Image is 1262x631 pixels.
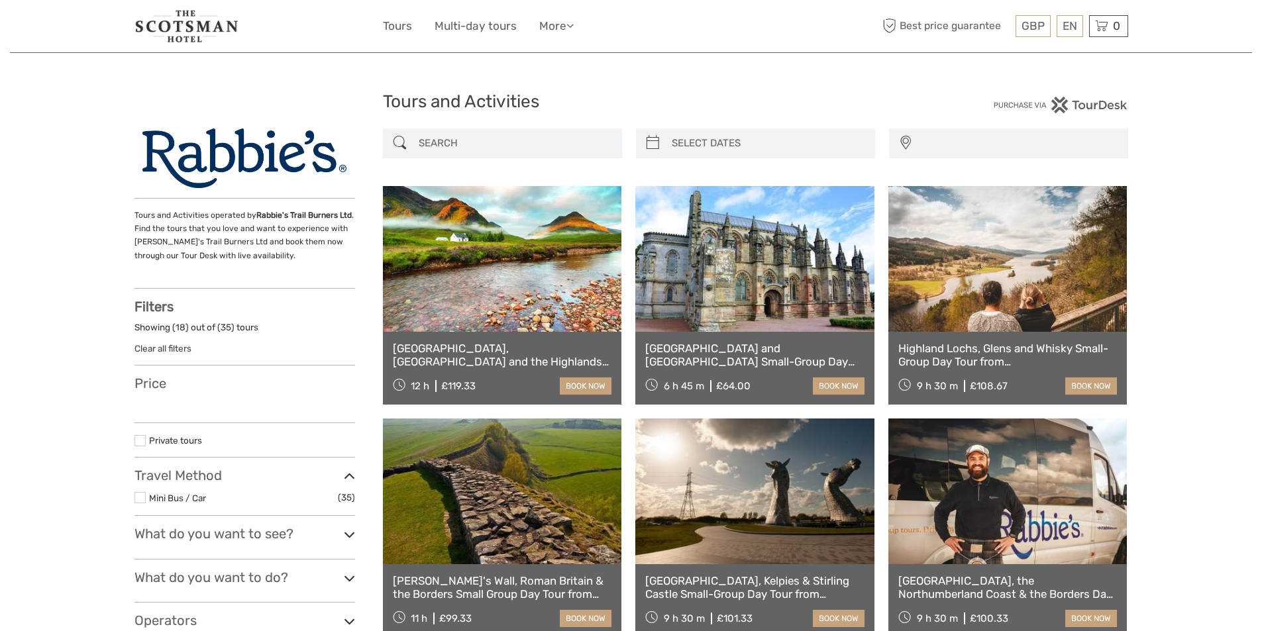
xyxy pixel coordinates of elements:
[413,132,615,155] input: SEARCH
[645,574,865,601] a: [GEOGRAPHIC_DATA], Kelpies & Stirling Castle Small-Group Day Tour from [GEOGRAPHIC_DATA]
[134,375,355,391] h3: Price
[411,380,429,392] span: 12 h
[134,569,355,585] h3: What do you want to do?
[898,342,1118,369] a: Highland Lochs, Glens and Whisky Small-Group Day Tour from [GEOGRAPHIC_DATA]
[149,435,202,446] a: Private tours
[393,574,612,601] a: [PERSON_NAME]'s Wall, Roman Britain & the Borders Small Group Day Tour from [GEOGRAPHIC_DATA]
[917,380,958,392] span: 9 h 30 m
[664,380,704,392] span: 6 h 45 m
[716,380,751,392] div: £64.00
[666,132,868,155] input: SELECT DATES
[560,610,611,627] a: book now
[411,612,427,624] span: 11 h
[813,377,865,395] a: book now
[134,526,355,542] h3: What do you want to see?
[134,321,355,342] div: Showing ( ) out of ( ) tours
[560,377,611,395] a: book now
[664,612,705,624] span: 9 h 30 m
[383,17,412,36] a: Tours
[134,299,174,315] strong: Filters
[142,128,347,188] img: 4208-1_logo_thumbnail.png
[539,17,574,36] a: More
[993,97,1128,113] img: PurchaseViaTourDesk.png
[813,610,865,627] a: book now
[970,612,1008,624] div: £100.33
[149,493,206,503] a: Mini Bus / Car
[221,321,231,334] label: 35
[338,490,355,505] span: (35)
[645,342,865,369] a: [GEOGRAPHIC_DATA] and [GEOGRAPHIC_DATA] Small-Group Day Tour from [GEOGRAPHIC_DATA]
[898,574,1118,601] a: [GEOGRAPHIC_DATA], the Northumberland Coast & the Borders Day Tour from [GEOGRAPHIC_DATA]
[441,380,476,392] div: £119.33
[880,15,1012,37] span: Best price guarantee
[134,343,191,354] a: Clear all filters
[256,211,352,220] strong: Rabbie's Trail Burners Ltd
[134,10,239,42] img: 681-f48ba2bd-dfbf-4b64-890c-b5e5c75d9d66_logo_small.jpg
[134,209,355,263] p: Tours and Activities operated by . Find the tours that you love and want to experience with [PERS...
[1111,19,1122,32] span: 0
[1022,19,1045,32] span: GBP
[439,612,472,624] div: £99.33
[435,17,517,36] a: Multi-day tours
[1065,377,1117,395] a: book now
[970,380,1008,392] div: £108.67
[134,467,355,483] h3: Travel Method
[176,321,185,334] label: 18
[917,612,958,624] span: 9 h 30 m
[1065,610,1117,627] a: book now
[134,612,355,628] h3: Operators
[717,612,753,624] div: £101.33
[1057,15,1083,37] div: EN
[383,91,880,113] h1: Tours and Activities
[393,342,612,369] a: [GEOGRAPHIC_DATA], [GEOGRAPHIC_DATA] and the Highlands Small-Group Day Tour from [GEOGRAPHIC_DATA...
